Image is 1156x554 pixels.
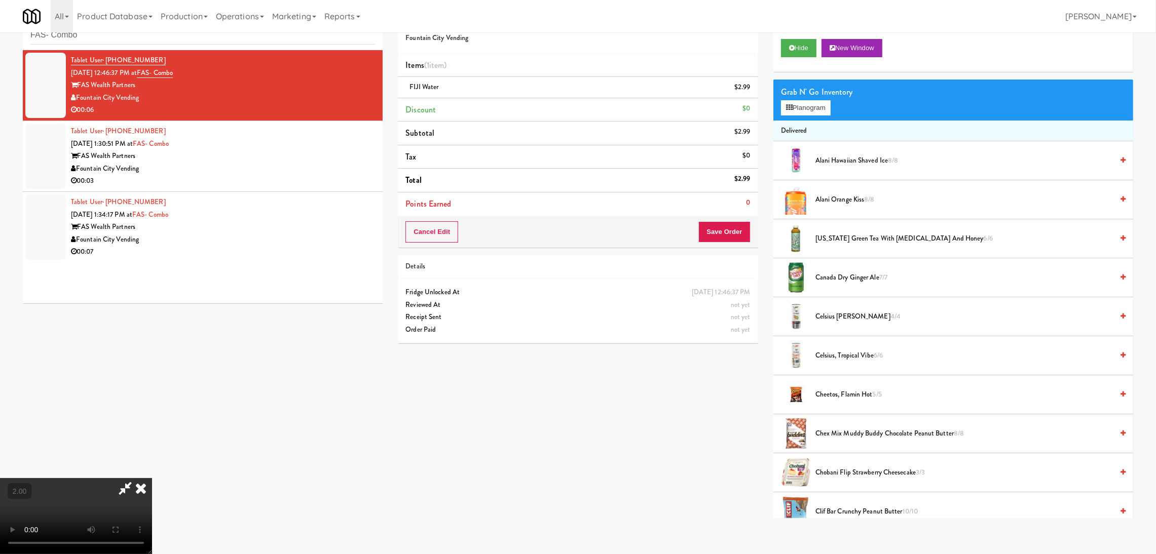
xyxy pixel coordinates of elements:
div: [DATE] 12:46:37 PM [692,286,751,299]
a: FAS- Combo [132,210,168,219]
div: Fountain City Vending [71,163,375,175]
span: [US_STATE] Green Tea with [MEDICAL_DATA] and Honey [815,232,1113,245]
span: Discount [405,104,436,115]
div: Fridge Unlocked At [405,286,750,299]
span: FIJI Water [409,82,438,92]
a: FAS- Combo [133,139,169,148]
div: $2.99 [734,126,751,138]
div: 00:07 [71,246,375,258]
div: Fountain City Vending [71,92,375,104]
div: Grab N' Go Inventory [781,85,1126,100]
div: $0 [742,149,750,162]
span: Alani Orange Kiss [815,193,1113,206]
h5: Fountain City Vending [405,34,750,42]
span: 8/8 [954,428,964,438]
li: Tablet User· [PHONE_NUMBER][DATE] 1:34:17 PM atFAS- ComboFAS Wealth PartnersFountain City Vending... [23,192,383,262]
div: Clif Bar Crunchy Peanut Butter10/10 [811,505,1126,518]
div: Order Paid [405,324,750,336]
span: 10/10 [903,506,918,516]
span: 8/8 [864,194,874,204]
li: Tablet User· [PHONE_NUMBER][DATE] 1:30:51 PM atFAS- ComboFAS Wealth PartnersFountain City Vending... [23,121,383,192]
div: Fountain City Vending [71,233,375,246]
div: [US_STATE] Green Tea with [MEDICAL_DATA] and Honey6/6 [811,232,1126,245]
div: Celsius [PERSON_NAME]4/4 [811,310,1126,323]
button: Save Order [698,221,750,243]
div: Receipt Sent [405,311,750,324]
span: 4/4 [890,311,901,321]
div: Canada Dry Ginger Ale7/7 [811,271,1126,284]
a: Tablet User· [PHONE_NUMBER] [71,55,166,65]
span: Chex Mix Muddy Buddy Chocolate Peanut Butter [815,427,1113,440]
span: 8/8 [888,155,898,165]
span: not yet [731,325,751,334]
span: Clif Bar Crunchy Peanut Butter [815,505,1113,518]
button: Planogram [781,100,831,115]
div: Alani Orange Kiss8/8 [811,193,1126,206]
input: Search vision orders [30,26,375,45]
span: Cheetos, Flamin Hot [815,388,1113,401]
span: Tax [405,151,416,163]
div: 00:06 [71,104,375,116]
span: Chobani Flip Strawberry Cheesecake [815,466,1113,479]
span: [DATE] 1:30:51 PM at [71,139,133,148]
div: 00:03 [71,175,375,187]
span: Canada Dry Ginger Ale [815,271,1113,284]
span: · [PHONE_NUMBER] [102,126,166,136]
a: Tablet User· [PHONE_NUMBER] [71,197,166,207]
span: 6/6 [874,350,883,360]
span: · [PHONE_NUMBER] [102,55,166,65]
li: Tablet User· [PHONE_NUMBER][DATE] 12:46:37 PM atFAS- ComboFAS Wealth PartnersFountain City Vendin... [23,50,383,121]
a: Tablet User· [PHONE_NUMBER] [71,126,166,136]
div: Chex Mix Muddy Buddy Chocolate Peanut Butter8/8 [811,427,1126,440]
div: Cheetos, Flamin Hot5/5 [811,388,1126,401]
div: $2.99 [734,81,751,94]
span: 5/5 [873,389,882,399]
span: Items [405,59,446,71]
div: 0 [747,196,751,209]
li: Delivered [773,121,1133,142]
span: · [PHONE_NUMBER] [102,197,166,207]
span: Celsius [PERSON_NAME] [815,310,1113,323]
span: [DATE] 12:46:37 PM at [71,68,137,77]
span: 6/6 [984,233,993,243]
span: Total [405,174,422,186]
span: Points Earned [405,198,451,210]
span: Subtotal [405,127,434,139]
span: (1 ) [424,59,447,71]
div: FAS Wealth Partners [71,150,375,163]
div: $2.99 [734,173,751,185]
div: Celsius, Tropical Vibe6/6 [811,349,1126,362]
ng-pluralize: item [429,59,444,71]
span: [DATE] 1:34:17 PM at [71,210,132,219]
button: New Window [822,39,882,57]
span: not yet [731,312,751,322]
span: 7/7 [879,272,887,282]
span: not yet [731,300,751,309]
span: Celsius, Tropical Vibe [815,349,1113,362]
div: FAS Wealth Partners [71,221,375,233]
span: 3/3 [916,467,925,477]
div: $0 [742,102,750,115]
div: Details [405,260,750,273]
div: Reviewed At [405,299,750,311]
span: Alani Hawaiian Shaved Ice [815,154,1113,167]
button: Cancel Edit [405,221,458,243]
a: FAS- Combo [137,68,173,78]
img: Micromart [23,8,41,25]
div: FAS Wealth Partners [71,79,375,92]
div: Alani Hawaiian Shaved Ice8/8 [811,154,1126,167]
button: Hide [781,39,816,57]
div: Chobani Flip Strawberry Cheesecake3/3 [811,466,1126,479]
